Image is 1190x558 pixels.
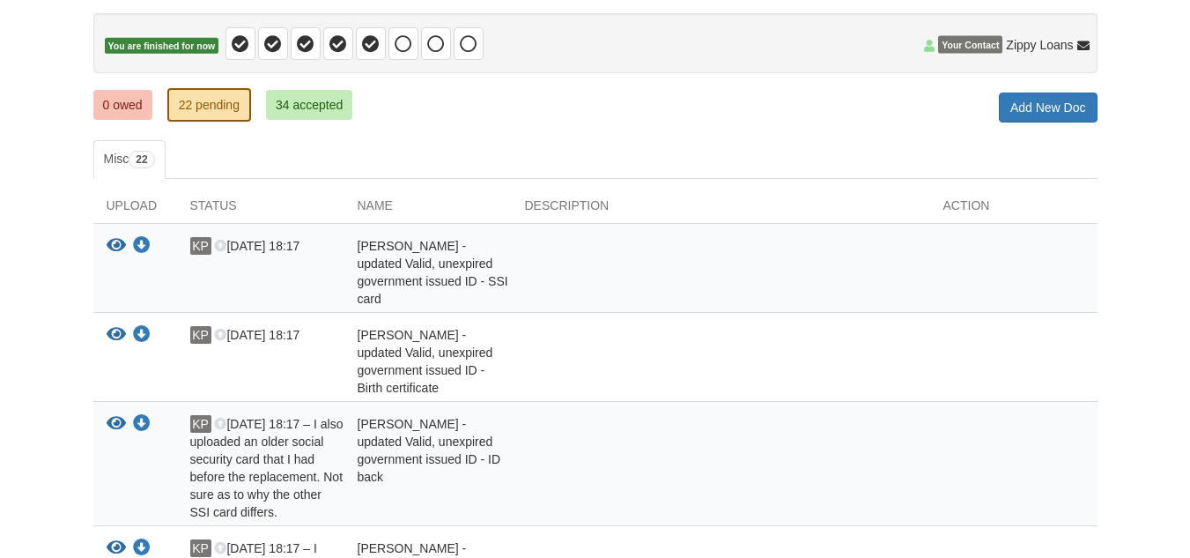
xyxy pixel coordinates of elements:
[93,90,152,120] a: 0 owed
[344,197,512,223] div: Name
[107,326,126,345] button: View Kenneth Perry - updated Valid, unexpired government issued ID - Birth certificate
[107,415,126,434] button: View Kenneth Perry - updated Valid, unexpired government issued ID - ID back
[129,151,154,168] span: 22
[358,417,501,484] span: [PERSON_NAME] - updated Valid, unexpired government issued ID - ID back
[190,237,211,255] span: KP
[133,418,151,432] a: Download Kenneth Perry - updated Valid, unexpired government issued ID - ID back
[133,329,151,343] a: Download Kenneth Perry - updated Valid, unexpired government issued ID - Birth certificate
[358,239,508,306] span: [PERSON_NAME] - updated Valid, unexpired government issued ID - SSI card
[358,328,493,395] span: [PERSON_NAME] - updated Valid, unexpired government issued ID - Birth certificate
[107,237,126,256] button: View Kenneth Perry - updated Valid, unexpired government issued ID - SSI card
[214,239,299,253] span: [DATE] 18:17
[512,197,930,223] div: Description
[930,197,1098,223] div: Action
[190,415,211,433] span: KP
[133,542,151,556] a: Download Kenneth Perry - updated Valid, unexpired government issued ID - ID
[93,140,166,179] a: Misc
[214,328,299,342] span: [DATE] 18:17
[105,38,219,55] span: You are finished for now
[93,197,177,223] div: Upload
[190,326,211,344] span: KP
[1006,36,1073,54] span: Zippy Loans
[190,417,344,519] span: [DATE] 18:17 – I also uploaded an older social security card that I had before the replacement. N...
[999,93,1098,123] a: Add New Doc
[938,36,1002,54] span: Your Contact
[190,539,211,557] span: KP
[266,90,352,120] a: 34 accepted
[107,539,126,558] button: View Kenneth Perry - updated Valid, unexpired government issued ID - ID
[133,240,151,254] a: Download Kenneth Perry - updated Valid, unexpired government issued ID - SSI card
[167,88,251,122] a: 22 pending
[177,197,344,223] div: Status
